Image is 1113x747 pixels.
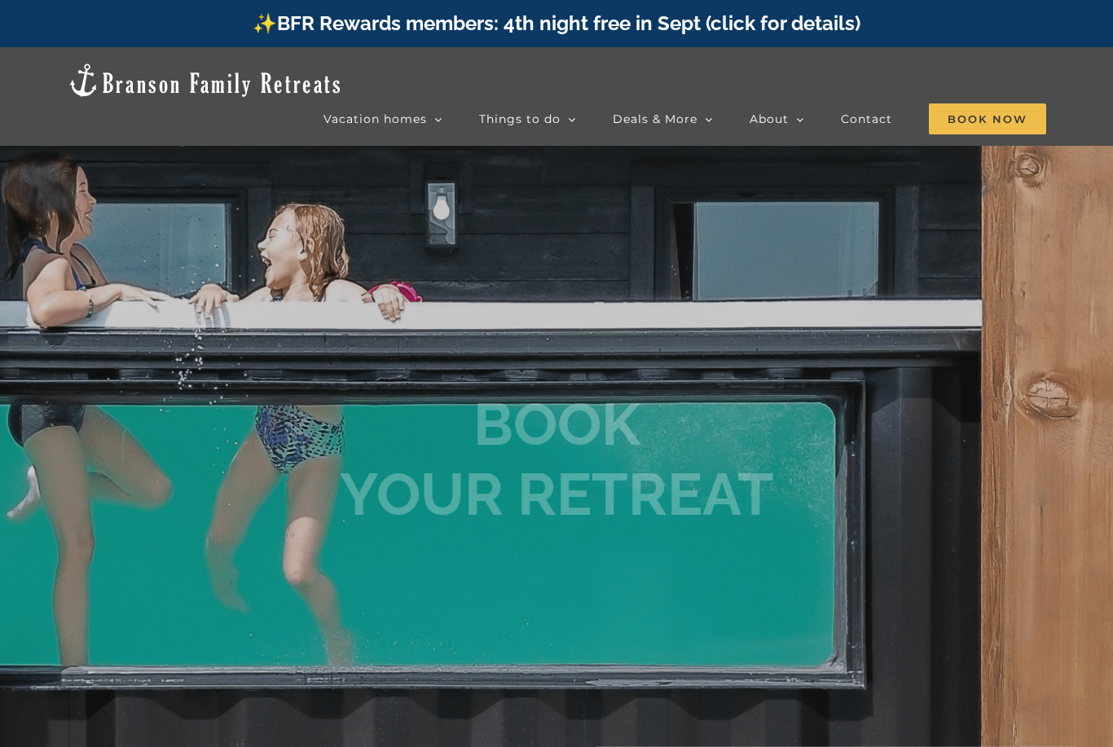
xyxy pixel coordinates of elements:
a: About [750,103,804,135]
a: Deals & More [613,103,713,135]
span: Vacation homes [323,113,427,125]
a: Things to do [479,103,576,135]
span: Deals & More [613,113,697,125]
span: Book Now [929,103,1046,134]
a: ✨BFR Rewards members: 4th night free in Sept (click for details) [253,11,860,35]
b: BOOK YOUR RETREAT [340,389,774,528]
span: About [750,113,789,125]
span: Contact [841,113,892,125]
img: Branson Family Retreats Logo [67,62,343,99]
nav: Main Menu [323,103,1046,135]
a: Contact [841,103,892,135]
a: Vacation homes [323,103,442,135]
a: Book Now [929,103,1046,135]
span: Things to do [479,113,561,125]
